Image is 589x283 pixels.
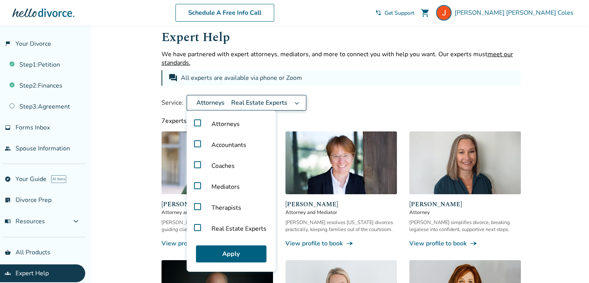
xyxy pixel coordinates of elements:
[205,197,247,218] span: Therapists
[285,239,397,248] a: View profile to bookline_end_arrow_notch
[5,217,45,226] span: Resources
[409,219,521,233] div: [PERSON_NAME] simplifies divorce, breaking legalese into confident, supportive next steps.
[5,176,11,182] span: explore
[71,217,81,226] span: expand_more
[375,9,414,17] a: phone_in_talkGet Support
[161,28,521,47] h1: Expert Help
[5,270,11,276] span: groups
[409,131,521,194] img: Desiree Howard
[168,73,178,83] span: forum
[5,218,11,224] span: menu_book
[205,114,246,135] span: Attorneys
[5,197,11,203] span: list_alt_check
[550,246,589,283] iframe: Chat Widget
[285,200,397,209] span: [PERSON_NAME]
[205,176,246,197] span: Mediators
[375,10,381,16] span: phone_in_talk
[193,98,228,107] span: Attorneys
[175,4,274,22] a: Schedule A Free Info Call
[187,95,306,110] button: AttorneysReal Estate Experts
[161,50,521,67] p: We have partnered with expert attorneys, mediators, and more to connect you with help you want. O...
[5,124,11,131] span: inbox
[409,200,521,209] span: [PERSON_NAME]
[436,5,452,21] img: Jennifer Coles
[15,123,50,132] span: Forms Inbox
[161,219,273,233] div: [PERSON_NAME] is a courtroom-tested attorney guiding clients through collaborative divorce.
[161,209,273,216] span: Attorney and Mediator
[161,239,273,248] a: View profile to bookline_end_arrow_notch
[205,135,252,155] span: Accountants
[161,50,513,67] span: meet our standards.
[409,239,521,248] a: View profile to bookline_end_arrow_notch
[5,145,11,152] span: people
[205,155,241,176] span: Coaches
[5,249,11,255] span: shopping_basket
[421,8,430,17] span: shopping_cart
[409,209,521,216] span: Attorney
[181,73,304,83] div: All experts are available via phone or Zoom
[285,209,397,216] span: Attorney and Mediator
[161,117,521,125] div: 7 experts available with current filters.
[346,240,354,247] span: line_end_arrow_notch
[470,240,477,247] span: line_end_arrow_notch
[385,9,414,17] span: Get Support
[455,9,577,17] span: [PERSON_NAME] [PERSON_NAME] Coles
[285,131,397,194] img: Anne Mania
[228,98,290,107] span: Real Estate Experts
[205,218,273,239] span: Real Estate Experts
[161,98,184,107] span: Service:
[161,200,273,209] span: [PERSON_NAME]
[285,219,397,233] div: [PERSON_NAME] resolves [US_STATE] divorces practically, keeping families out of the courtroom.
[161,131,273,194] img: Neil Forester
[51,175,66,183] span: AI beta
[196,245,266,262] button: Apply
[5,41,11,47] span: flag_2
